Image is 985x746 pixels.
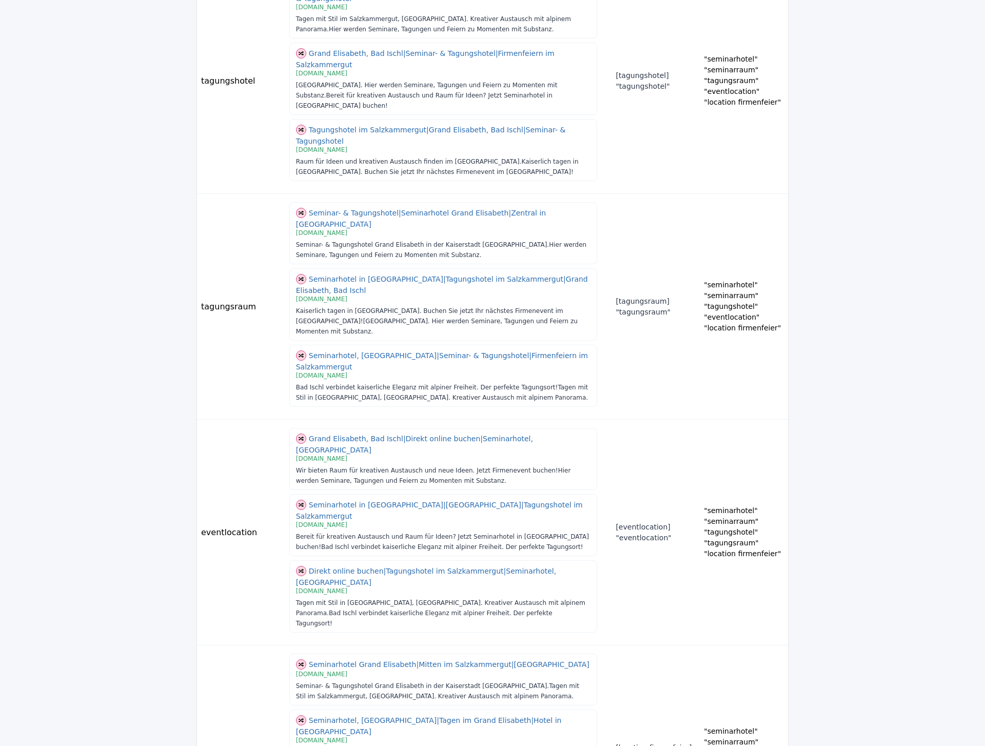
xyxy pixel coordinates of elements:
span: Bad Ischl verbindet kaiserliche Eleganz mit alpiner Freiheit. Der perfekte Tagungsort! [296,610,553,627]
span: | [403,435,406,443]
p: "tagungshotel" [704,527,784,538]
span: Seminarhotel, [GEOGRAPHIC_DATA] [309,351,439,360]
p: "location firmenfeier" [704,323,784,333]
span: Show different combination [296,274,306,284]
img: shuffle.svg [296,208,306,218]
span: [GEOGRAPHIC_DATA] [514,660,589,669]
span: [DOMAIN_NAME] [296,4,347,11]
span: Show different combination [296,715,306,725]
span: [DOMAIN_NAME] [296,737,347,744]
p: "tagungshotel" [616,81,696,92]
img: shuffle.svg [296,566,306,576]
span: | [504,567,506,575]
span: Seminarhotel in [GEOGRAPHIC_DATA] [309,275,446,283]
span: Seminar- & Tagungshotel Grand Elisabeth in der Kaiserstadt [GEOGRAPHIC_DATA]. [296,241,549,248]
span: [DOMAIN_NAME] [296,671,347,678]
span: [DOMAIN_NAME] [296,296,347,303]
span: [DOMAIN_NAME] [296,521,347,528]
span: | [399,209,401,217]
td: tagungsraum [197,194,289,420]
span: | [511,660,514,669]
span: Grand Elisabeth, Bad Ischl [429,126,526,134]
span: [DOMAIN_NAME] [296,455,347,462]
span: Tagen mit Stil im Salzkammergut, [GEOGRAPHIC_DATA]. Kreativer Austausch mit alpinem Panorama. [296,15,571,33]
p: "seminarhotel" [704,54,784,65]
img: shuffle.svg [296,48,306,58]
span: Direkt online buchen [406,435,483,443]
span: [DOMAIN_NAME] [296,146,347,153]
span: Show different combination [296,208,306,218]
span: Show different combination [296,434,306,443]
p: "eventlocation" [704,86,784,97]
span: | [480,435,483,443]
span: [GEOGRAPHIC_DATA]. Hier werden Seminare, Tagungen und Feiern zu Momenten mit Substanz. [296,82,558,99]
p: [tagungshotel] [616,70,696,81]
span: Show different combination [296,350,306,360]
span: Show different combination [296,566,306,576]
span: Kaiserlich tagen in [GEOGRAPHIC_DATA]. Buchen Sie jetzt Ihr nächstes Firmenevent im [GEOGRAPHIC_D... [296,307,563,325]
img: shuffle.svg [296,500,306,510]
span: | [508,209,511,217]
p: "location firmenfeier" [704,548,784,559]
span: | [523,126,526,134]
span: | [416,660,419,669]
span: | [521,501,524,509]
p: [tagungsraum] [616,296,696,307]
span: | [426,126,429,134]
span: Tagungshotel im Salzkammergut [386,567,506,575]
span: Grand Elisabeth, Bad Ischl [309,435,406,443]
span: Tagungshotel im Salzkammergut [446,275,566,283]
span: Seminarhotel Grand Elisabeth [401,209,511,217]
p: "tagungsraum" [704,75,784,86]
p: "seminarhotel" [704,505,784,516]
span: [DOMAIN_NAME] [296,587,347,595]
span: Seminar- & Tagungshotel [439,351,531,360]
p: "seminarhotel" [704,280,784,290]
span: Grand Elisabeth, Bad Ischl [309,49,406,57]
span: | [437,716,439,724]
span: | [437,351,439,360]
img: shuffle.svg [296,434,306,444]
span: Mitten im Salzkammergut [419,660,514,669]
span: [DOMAIN_NAME] [296,229,347,237]
span: Direkt online buchen [309,567,386,575]
p: "seminarraum" [704,65,784,75]
span: [GEOGRAPHIC_DATA]. Hier werden Seminare, Tagungen und Feiern zu Momenten mit Substanz. [296,318,578,335]
span: Show different combination [296,659,306,669]
span: | [403,49,406,57]
img: shuffle.svg [296,659,306,670]
p: "seminarraum" [704,516,784,527]
p: "eventlocation" [704,312,784,323]
span: Bad Ischl verbindet kaiserliche Eleganz mit alpiner Freiheit. Der perfekte Tagungsort! [296,384,558,391]
span: | [443,275,446,283]
span: [DOMAIN_NAME] [296,372,347,379]
span: Seminarhotel Grand Elisabeth [309,660,419,669]
span: Tagungshotel im Salzkammergut [296,501,583,521]
span: | [563,275,566,283]
img: shuffle.svg [296,125,306,135]
span: Bad Ischl verbindet kaiserliche Eleganz mit alpiner Freiheit. Der perfekte Tagungsort! [321,543,583,551]
span: | [384,567,386,575]
img: shuffle.svg [296,274,306,284]
p: "tagungsraum" [704,538,784,548]
p: "tagungsraum" [616,307,696,318]
span: | [496,49,498,57]
span: Raum für Ideen und kreativen Austausch finden im [GEOGRAPHIC_DATA]. [296,158,522,165]
span: | [443,501,446,509]
span: Seminar- & Tagungshotel [406,49,498,57]
span: [DOMAIN_NAME] [296,70,347,77]
td: eventlocation [197,420,289,645]
span: Wir bieten Raum für kreativen Austausch und neue Ideen. Jetzt Firmenevent buchen! [296,467,558,474]
span: Tagen mit Stil in [GEOGRAPHIC_DATA], [GEOGRAPHIC_DATA]. Kreativer Austausch mit alpinem Panorama. [296,599,585,617]
img: shuffle.svg [296,350,306,361]
img: shuffle.svg [296,715,306,725]
span: | [531,716,534,724]
span: Hier werden Seminare, Tagungen und Feiern zu Momenten mit Substanz. [329,26,554,33]
span: Seminar- & Tagungshotel Grand Elisabeth in der Kaiserstadt [GEOGRAPHIC_DATA]. [296,682,549,690]
span: Bereit für kreativen Austausch und Raum für Ideen? Jetzt Seminarhotel in [GEOGRAPHIC_DATA] buchen! [296,92,553,109]
p: [eventlocation] [616,522,696,533]
span: | [529,351,531,360]
p: "location firmenfeier" [704,97,784,108]
span: Show different combination [296,500,306,509]
p: "seminarraum" [704,290,784,301]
